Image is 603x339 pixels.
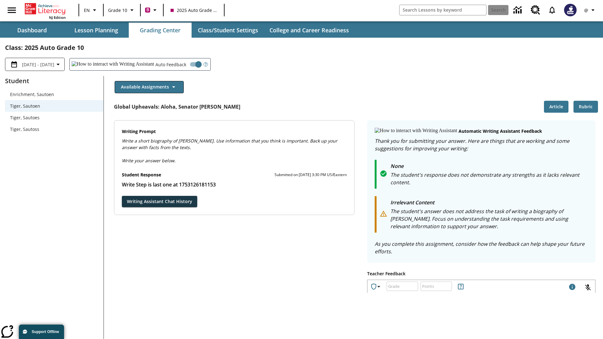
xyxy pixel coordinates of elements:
div: Tiger, Sautoen [5,100,103,112]
button: Click to activate and allow voice recognition [580,280,595,295]
a: Home [25,3,66,15]
button: Language: EN, Select a language [81,4,101,16]
span: Grade 10 [108,7,127,13]
input: Points: Must be equal to or less than 25. [421,278,452,294]
span: EN [84,7,90,13]
a: Notifications [544,2,560,18]
span: Tiger, Sautoes [10,114,98,121]
button: Rules for Earning Points and Achievements, Will open in new tab [454,280,467,293]
p: Global Upheavals: Aloha, Senator [PERSON_NAME] [114,103,240,110]
p: Submitted on [DATE] 3:30 PM US/Eastern [274,172,347,178]
button: College and Career Readiness [264,23,354,38]
img: How to interact with Writing Assistant [375,128,457,134]
p: Student Response [122,171,161,178]
span: [DATE] - [DATE] [22,61,54,68]
button: Select a new avatar [560,2,580,18]
button: Open Help for Writing Assistant [201,58,210,70]
img: How to interact with Writing Assistant [72,61,154,67]
p: Thank you for submitting your answer. Here are things that are working and some suggestions for i... [375,137,588,152]
p: Write a short biography of [PERSON_NAME]. Use information that you think is important. Back up yo... [122,137,347,151]
input: Grade: Letters, numbers, %, + and - are allowed. [387,278,418,294]
a: Data Center [510,2,527,19]
button: Profile/Settings [580,4,600,16]
button: Grade: Grade 10, Select a grade [106,4,138,16]
span: @ [584,7,588,13]
div: Tiger, Sautoes [5,112,103,123]
p: Student [5,76,103,86]
button: Article, Will open in new tab [544,101,568,113]
button: Select the date range menu item [8,61,62,68]
div: Tiger, Sautoss [5,123,103,135]
button: Class/Student Settings [193,23,263,38]
div: Grade: Letters, numbers, %, + and - are allowed. [387,282,418,291]
span: Tiger, Sautoss [10,126,98,132]
button: Rubric, Will open in new tab [573,101,598,113]
button: Achievements [367,280,385,293]
span: Auto Feedback [155,61,186,68]
span: Tiger, Sautoen [10,103,98,109]
h2: Class : 2025 Auto Grade 10 [5,43,598,53]
span: B [146,6,149,14]
svg: Collapse Date Range Filter [54,61,62,68]
button: Open side menu [3,1,21,19]
p: As you complete this assignment, consider how the feedback can help shape your future efforts. [375,240,588,255]
button: Writing Assistant Chat History [122,196,197,207]
button: Support Offline [19,325,64,339]
button: Dashboard [1,23,63,38]
div: Maximum 1000 characters Press Escape to exit toolbar and use left and right arrow keys to access ... [568,283,576,292]
p: Student Response [122,181,347,188]
p: Write Step is last one at 1753126181153 [122,181,347,188]
body: Type your response here. [3,5,92,11]
span: Support Offline [32,330,59,334]
input: search field [399,5,486,15]
button: Boost Class color is violet red. Change class color [143,4,161,16]
button: Grading Center [129,23,192,38]
p: The student's answer does not address the task of writing a biography of [PERSON_NAME]. Focus on ... [390,207,588,230]
div: Points: Must be equal to or less than 25. [421,282,452,291]
p: Automatic writing assistant feedback [459,128,542,135]
p: Irrelevant Content [390,199,588,207]
p: Writing Prompt [122,128,347,135]
div: Home [25,2,66,20]
span: Enrichment, Sautoen [10,91,98,98]
p: Teacher Feedback [367,270,595,277]
p: Write your answer below. [122,151,347,164]
p: The student's response does not demonstrate any strengths as it lacks relevant content. [390,171,588,186]
a: Resource Center, Will open in new tab [527,2,544,19]
button: Available Assignments [115,81,184,93]
span: 2025 Auto Grade 10 [171,7,217,13]
p: None [390,162,588,171]
button: Lesson Planning [65,23,128,38]
span: NJ Edition [49,15,66,20]
div: Enrichment, Sautoen [5,89,103,100]
img: Avatar [564,4,577,16]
